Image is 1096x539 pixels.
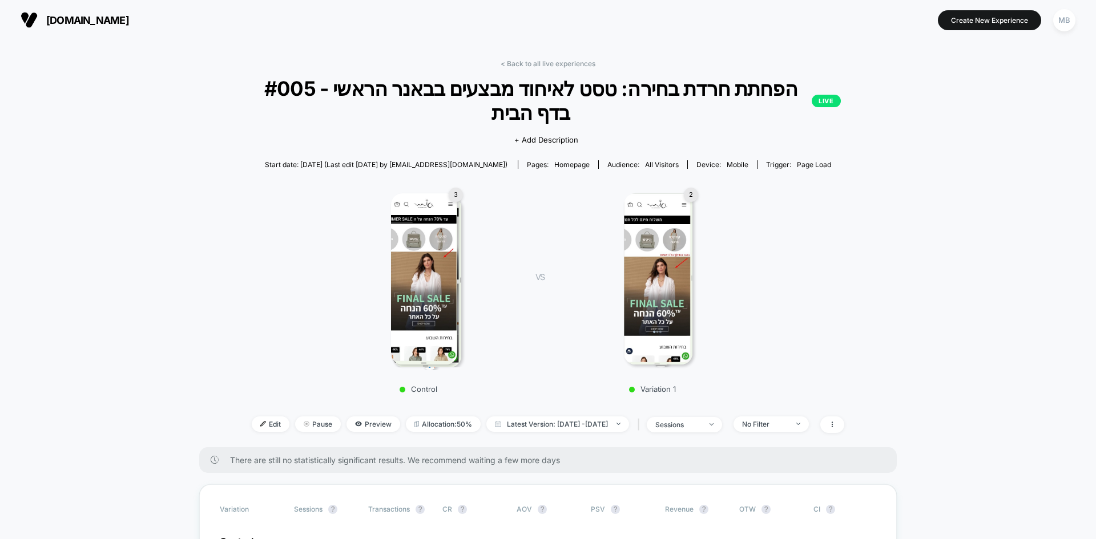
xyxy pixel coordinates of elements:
[294,505,323,513] span: Sessions
[727,160,748,169] span: mobile
[368,505,410,513] span: Transactions
[739,505,802,514] span: OTW
[554,160,590,169] span: homepage
[938,10,1041,30] button: Create New Experience
[324,384,513,394] p: Control
[391,193,457,364] img: Control main
[416,505,425,514] button: ?
[501,59,595,68] a: < Back to all live experiences
[252,416,289,432] span: Edit
[406,416,481,432] span: Allocation: 50%
[591,505,605,513] span: PSV
[486,416,629,432] span: Latest Version: [DATE] - [DATE]
[710,423,714,425] img: end
[414,421,419,427] img: rebalance
[645,160,679,169] span: All Visitors
[607,160,679,169] div: Audience:
[796,423,800,425] img: end
[527,160,590,169] div: Pages:
[260,421,266,427] img: edit
[616,423,620,425] img: end
[556,384,749,394] p: Variation 1
[220,505,283,514] span: Variation
[1050,9,1079,32] button: MB
[635,416,647,433] span: |
[46,14,129,26] span: [DOMAIN_NAME]
[21,11,38,29] img: Visually logo
[295,416,341,432] span: Pause
[684,188,698,202] div: 2
[17,11,132,29] button: [DOMAIN_NAME]
[230,455,874,465] span: There are still no statistically significant results. We recommend waiting a few more days
[826,505,835,514] button: ?
[766,160,831,169] div: Trigger:
[517,505,532,513] span: AOV
[328,505,337,514] button: ?
[812,95,840,107] p: LIVE
[611,505,620,514] button: ?
[255,76,840,124] span: #005 - הפחתת חרדת בחירה: טסט לאיחוד מבצעים בבאנר הראשי בדף הבית
[687,160,757,169] span: Device:
[514,135,578,146] span: + Add Description
[535,272,545,282] span: VS
[655,420,701,429] div: sessions
[1053,9,1075,31] div: MB
[538,505,547,514] button: ?
[304,421,309,427] img: end
[265,160,507,169] span: Start date: [DATE] (Last edit [DATE] by [EMAIL_ADDRESS][DOMAIN_NAME])
[624,193,692,364] img: Variation 1 main
[742,420,788,428] div: No Filter
[442,505,452,513] span: CR
[797,160,831,169] span: Page Load
[813,505,876,514] span: CI
[699,505,708,514] button: ?
[346,416,400,432] span: Preview
[761,505,771,514] button: ?
[458,505,467,514] button: ?
[665,505,694,513] span: Revenue
[449,188,463,202] div: 3
[495,421,501,427] img: calendar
